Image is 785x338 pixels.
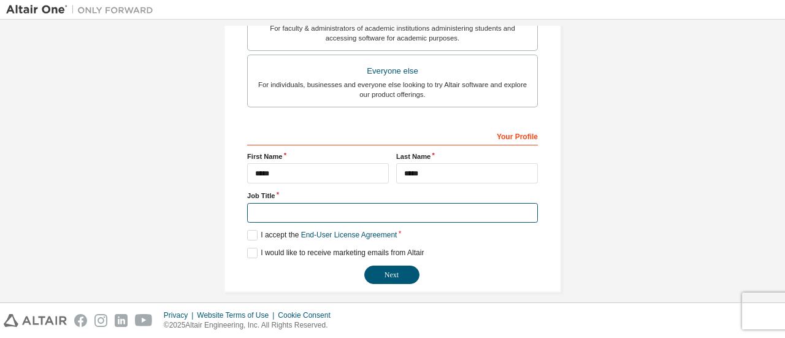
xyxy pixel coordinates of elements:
button: Next [364,266,419,284]
img: facebook.svg [74,314,87,327]
div: Your Profile [247,126,538,145]
img: youtube.svg [135,314,153,327]
img: Altair One [6,4,159,16]
div: Everyone else [255,63,530,80]
div: Website Terms of Use [197,310,278,320]
label: Job Title [247,191,538,201]
label: Last Name [396,152,538,161]
div: For faculty & administrators of academic institutions administering students and accessing softwa... [255,23,530,43]
img: altair_logo.svg [4,314,67,327]
div: For individuals, businesses and everyone else looking to try Altair software and explore our prod... [255,80,530,99]
p: © 2025 Altair Engineering, Inc. All Rights Reserved. [164,320,338,331]
div: Cookie Consent [278,310,337,320]
img: linkedin.svg [115,314,128,327]
label: I would like to receive marketing emails from Altair [247,248,424,258]
div: Privacy [164,310,197,320]
a: End-User License Agreement [301,231,397,239]
label: I accept the [247,230,397,240]
img: instagram.svg [94,314,107,327]
label: First Name [247,152,389,161]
